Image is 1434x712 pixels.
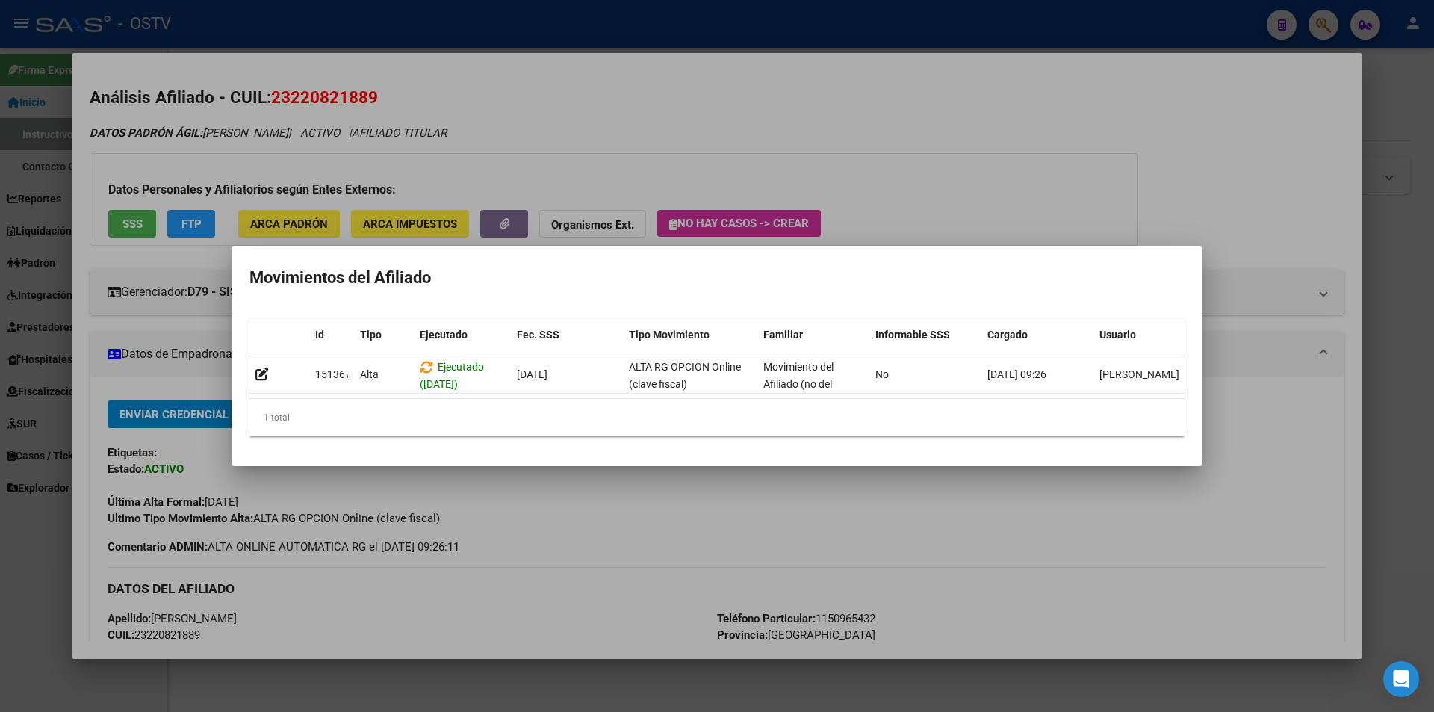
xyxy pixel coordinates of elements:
datatable-header-cell: Fec. SSS [511,319,623,351]
div: 1 total [249,399,1185,436]
span: ALTA RG OPCION Online (clave fiscal) [629,361,741,390]
div: Open Intercom Messenger [1383,661,1419,697]
datatable-header-cell: Tipo [354,319,414,351]
datatable-header-cell: Cargado [981,319,1093,351]
span: [DATE] 09:26 [987,368,1046,380]
span: Ejecutado ([DATE]) [420,361,484,390]
span: Movimiento del Afiliado (no del grupo) [763,361,834,407]
span: Familiar [763,329,803,341]
span: Tipo Movimiento [629,329,710,341]
span: [DATE] [517,368,547,380]
span: Cargado [987,329,1028,341]
span: Id [315,329,324,341]
datatable-header-cell: Familiar [757,319,869,351]
span: 151367 [315,368,351,380]
span: Alta [360,368,379,380]
span: Informable SSS [875,329,950,341]
span: Tipo [360,329,382,341]
span: Usuario [1099,329,1136,341]
span: Ejecutado [420,329,468,341]
span: [PERSON_NAME] [1099,368,1179,380]
datatable-header-cell: Ejecutado [414,319,511,351]
datatable-header-cell: Tipo Movimiento [623,319,757,351]
span: No [875,368,889,380]
span: Fec. SSS [517,329,559,341]
datatable-header-cell: Informable SSS [869,319,981,351]
h2: Movimientos del Afiliado [249,264,1185,292]
datatable-header-cell: Usuario [1093,319,1205,351]
datatable-header-cell: Id [309,319,354,351]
